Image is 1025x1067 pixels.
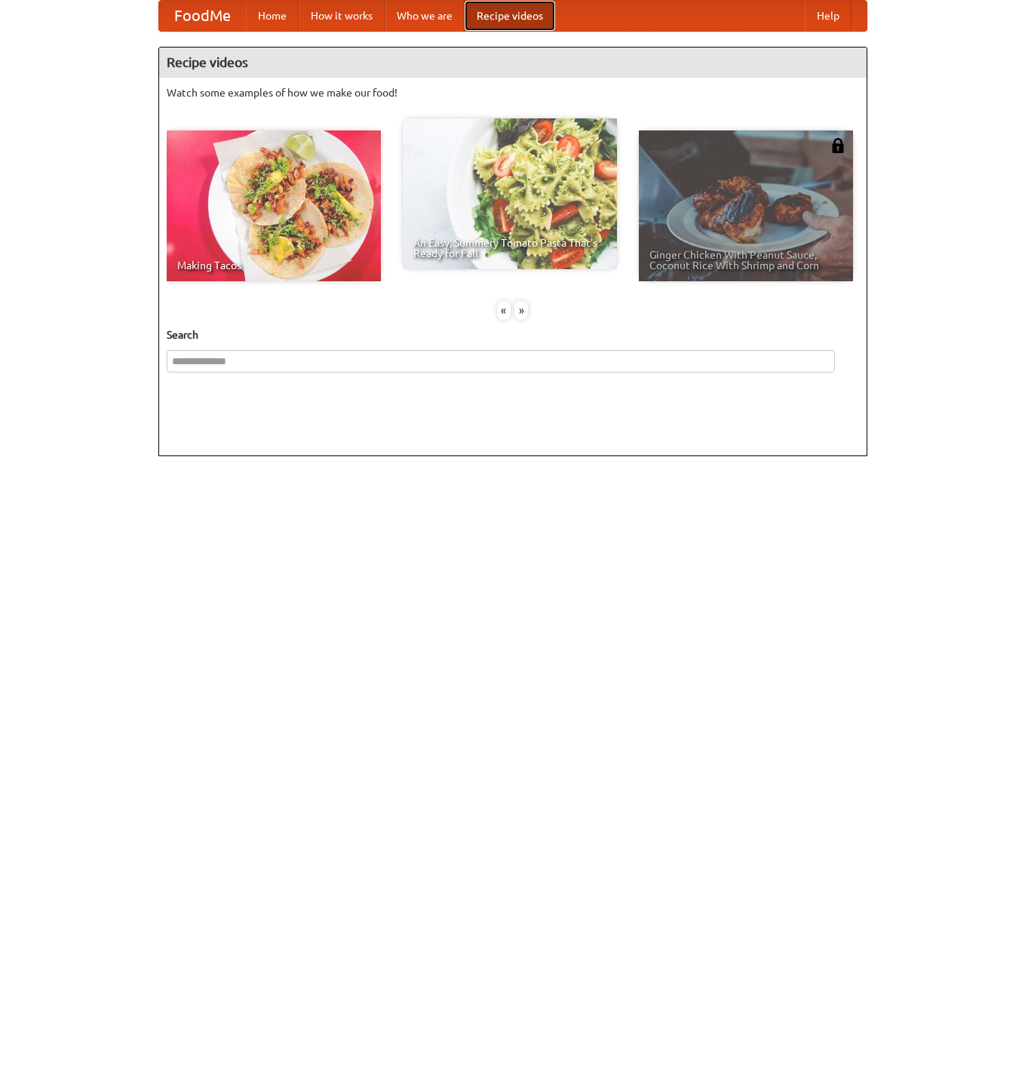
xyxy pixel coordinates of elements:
p: Watch some examples of how we make our food! [167,85,859,100]
h4: Recipe videos [159,48,867,78]
a: Making Tacos [167,130,381,281]
a: FoodMe [159,1,246,31]
a: How it works [299,1,385,31]
a: Help [805,1,852,31]
a: Who we are [385,1,465,31]
a: Recipe videos [465,1,555,31]
div: » [514,301,528,320]
h5: Search [167,327,859,342]
a: An Easy, Summery Tomato Pasta That's Ready for Fall [403,118,617,269]
a: Home [246,1,299,31]
span: Making Tacos [177,260,370,271]
img: 483408.png [830,138,845,153]
div: « [497,301,511,320]
span: An Easy, Summery Tomato Pasta That's Ready for Fall [413,238,606,259]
